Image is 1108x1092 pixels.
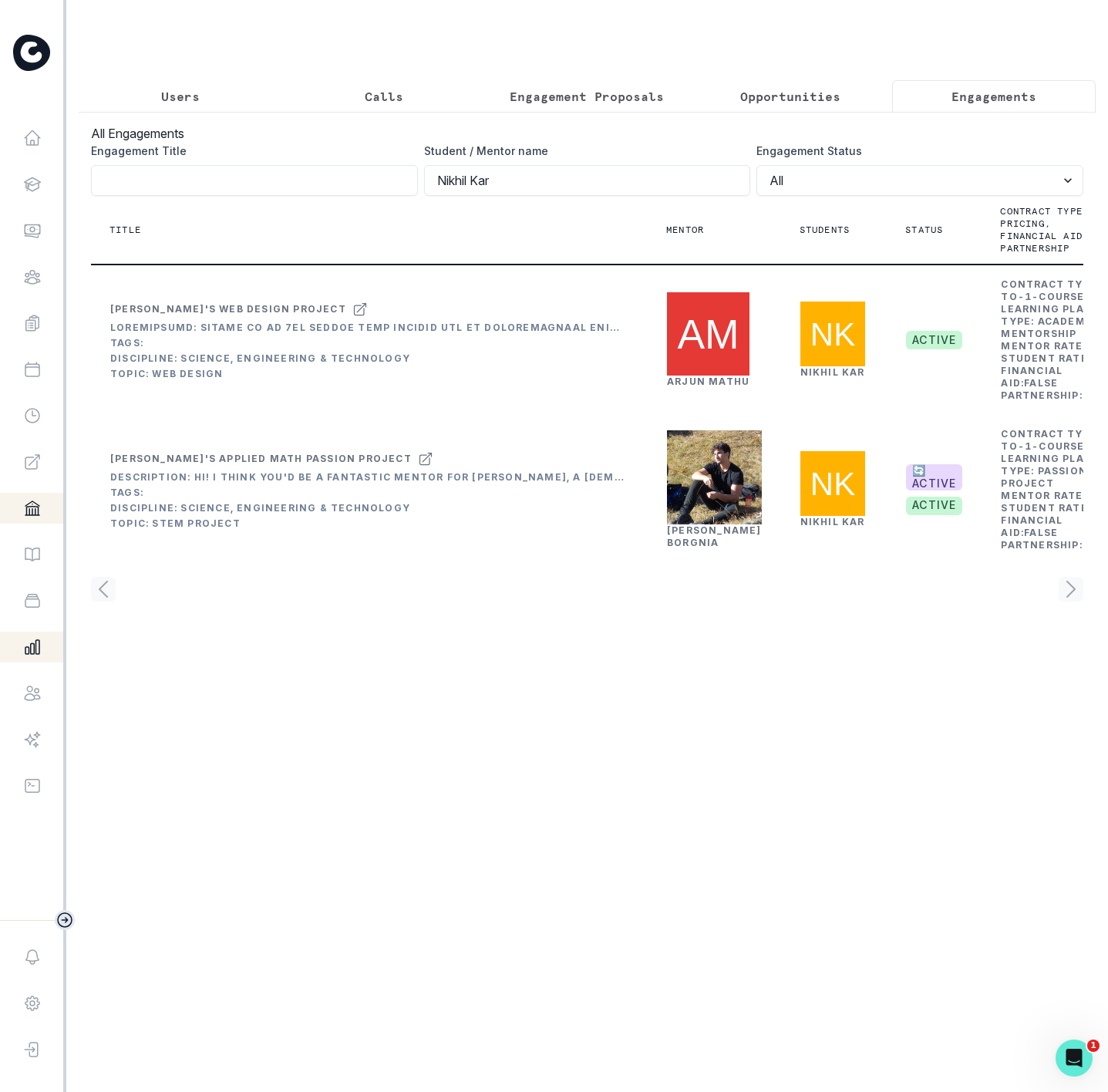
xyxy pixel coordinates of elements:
div: Discipline: Science, Engineering & Technology [110,502,628,514]
div: Topic: Web Design [110,368,628,380]
span: 🔄 ACTIVE [906,464,962,490]
label: Engagement Title [91,143,409,159]
b: false [1024,377,1058,389]
span: active [906,497,962,515]
div: [PERSON_NAME]'s Applied Math Passion Project [110,453,412,465]
div: Topic: STEM Project [110,517,628,530]
p: Contract type, pricing, financial aid & partnership [1000,205,1098,254]
div: Discipline: Science, Engineering & Technology [110,352,628,365]
a: Nikhil Kar [800,366,865,378]
b: Passion Project [1001,465,1087,489]
span: 1 [1087,1040,1100,1052]
svg: page right [1059,577,1083,602]
label: Engagement Status [756,143,1074,159]
div: Tags: [110,337,628,349]
a: Arjun Mathu [667,376,749,387]
div: Loremipsumd: Sitame co ad 7el seddoe temp Incidid utl et doloremagnaal enimadmi ve quis nos exe u... [110,322,628,334]
svg: page left [91,577,116,602]
b: false [1024,527,1058,538]
p: Engagement Proposals [510,87,664,106]
p: Engagements [951,87,1036,106]
p: Title [109,224,141,236]
iframe: Intercom live chat [1056,1040,1093,1077]
p: Students [800,224,850,236]
h3: All Engagements [91,124,1083,143]
p: Opportunities [740,87,840,106]
label: Student / Mentor name [424,143,742,159]
a: [PERSON_NAME] Borgnia [667,524,762,548]
p: Status [905,224,943,236]
button: Toggle sidebar [55,910,75,930]
img: Curious Cardinals Logo [13,35,50,71]
div: [PERSON_NAME]'s Web Design Project [110,303,346,315]
a: Nikhil Kar [800,516,865,527]
p: Users [161,87,200,106]
p: Mentor [666,224,704,236]
div: Tags: [110,487,628,499]
p: Calls [365,87,403,106]
span: active [906,331,962,349]
b: Academic Mentorship [1001,315,1097,339]
div: Description: Hi! I think you'd be a fantastic mentor for [PERSON_NAME], a [DEMOGRAPHIC_DATA] 7th ... [110,471,628,484]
